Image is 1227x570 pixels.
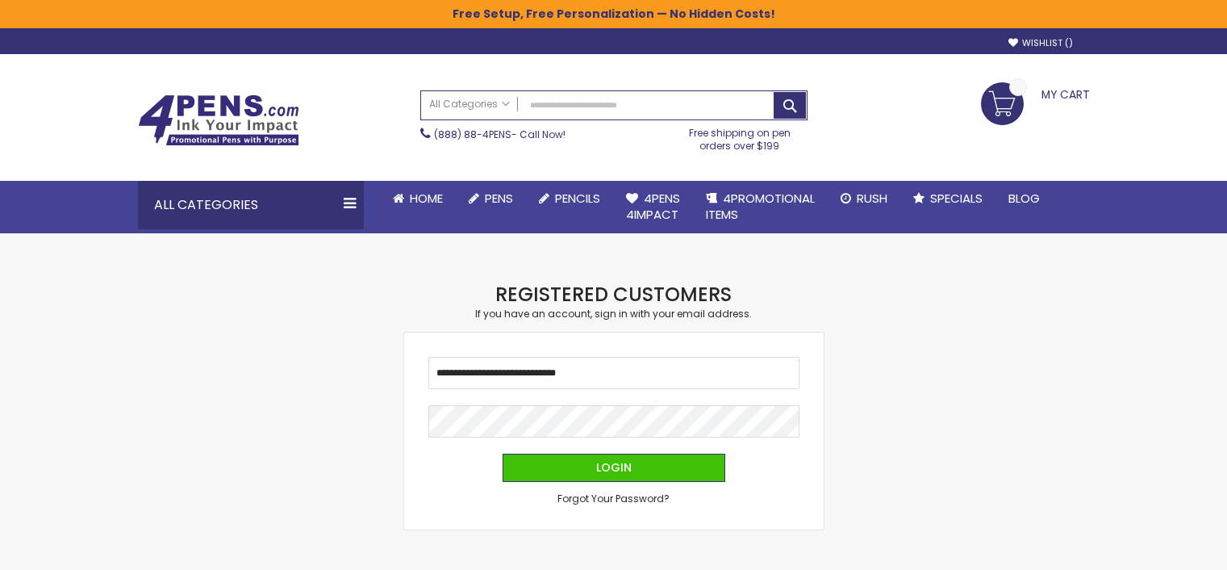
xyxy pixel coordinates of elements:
[613,181,693,233] a: 4Pens4impact
[1094,526,1227,570] iframe: Google Customer Reviews
[1008,37,1073,49] a: Wishlist
[138,94,299,146] img: 4Pens Custom Pens and Promotional Products
[1008,190,1040,207] span: Blog
[596,459,632,476] span: Login
[857,190,887,207] span: Rush
[138,181,364,229] div: All Categories
[693,181,828,233] a: 4PROMOTIONALITEMS
[706,190,815,223] span: 4PROMOTIONAL ITEMS
[434,128,511,141] a: (888) 88-4PENS
[485,190,513,207] span: Pens
[421,91,518,118] a: All Categories
[404,308,824,321] div: If you have an account, sign in with your email address.
[503,454,725,482] button: Login
[526,181,613,216] a: Pencils
[672,120,808,153] div: Free shipping on pen orders over $199
[410,190,443,207] span: Home
[434,128,566,141] span: - Call Now!
[557,492,670,505] a: Forgot Your Password?
[456,181,526,216] a: Pens
[930,190,983,207] span: Specials
[557,492,670,505] span: Forgot Your Password?
[429,98,510,111] span: All Categories
[995,181,1053,216] a: Blog
[900,181,995,216] a: Specials
[495,281,732,308] strong: Registered Customers
[380,181,456,216] a: Home
[626,190,680,223] span: 4Pens 4impact
[555,190,600,207] span: Pencils
[828,181,900,216] a: Rush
